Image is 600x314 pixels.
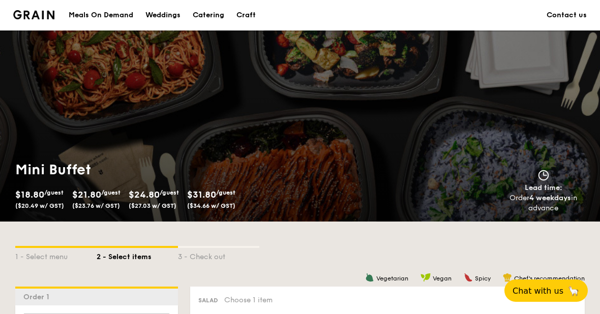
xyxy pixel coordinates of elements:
span: Lead time: [525,183,562,192]
strong: 4 weekdays [529,194,571,202]
span: $21.80 [72,189,101,200]
span: $31.80 [187,189,216,200]
span: ($34.66 w/ GST) [187,202,235,209]
span: Vegan [433,275,452,282]
div: 3 - Check out [178,248,259,262]
div: 2 - Select items [97,248,178,262]
span: Order 1 [23,293,53,301]
span: $18.80 [15,189,44,200]
span: ($23.76 w/ GST) [72,202,120,209]
span: 🦙 [567,285,580,297]
span: Vegetarian [376,275,408,282]
span: Chat with us [513,286,563,296]
span: ($20.49 w/ GST) [15,202,64,209]
span: Chef's recommendation [514,275,585,282]
span: Spicy [475,275,491,282]
span: Salad [198,297,218,304]
img: icon-vegetarian.fe4039eb.svg [365,273,374,282]
span: $24.80 [129,189,160,200]
img: Grain [13,10,54,19]
button: Chat with us🦙 [504,279,588,302]
div: 1 - Select menu [15,248,97,262]
div: Order in advance [498,193,589,213]
span: /guest [216,189,235,196]
h1: Mini Buffet [15,161,296,179]
img: icon-vegan.f8ff3823.svg [421,273,431,282]
span: ($27.03 w/ GST) [129,202,176,209]
span: Choose 1 item [224,296,273,304]
a: Logotype [13,10,54,19]
img: icon-clock.2db775ea.svg [536,170,551,181]
span: /guest [44,189,64,196]
img: icon-chef-hat.a58ddaea.svg [503,273,512,282]
span: /guest [101,189,121,196]
span: /guest [160,189,179,196]
img: icon-spicy.37a8142b.svg [464,273,473,282]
